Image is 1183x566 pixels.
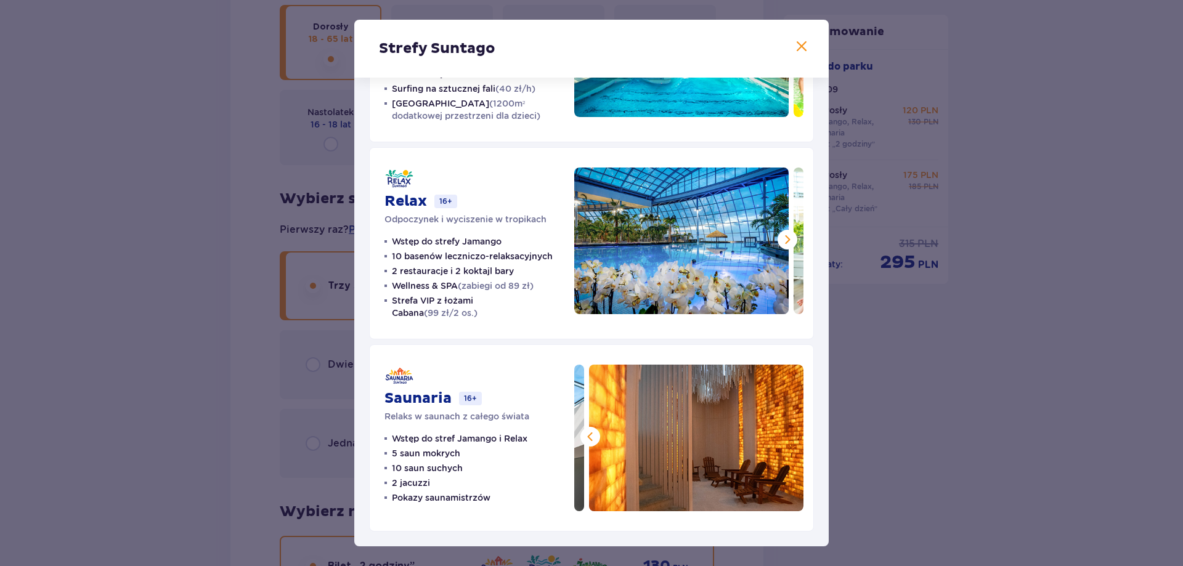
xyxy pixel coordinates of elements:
[384,168,414,190] img: Relax logo
[392,250,553,262] p: 10 basenów leczniczo-relaksacyjnych
[384,365,414,387] img: Saunaria logo
[384,389,452,408] p: Saunaria
[379,39,495,58] p: Strefy Suntago
[589,365,803,511] img: Saunaria
[392,447,460,459] p: 5 saun mokrych
[574,168,789,314] img: Relax
[384,192,427,211] p: Relax
[392,477,430,489] p: 2 jacuzzi
[384,410,529,422] p: Relaks w saunach z całego świata
[392,491,490,504] p: Pokazy saunamistrzów
[392,265,514,277] p: 2 restauracje i 2 koktajl bary
[459,392,482,405] p: 16+
[392,462,463,474] p: 10 saun suchych
[424,308,478,318] span: (99 zł/2 os.)
[392,235,502,248] p: Wstęp do strefy Jamango
[392,83,535,95] p: Surfing na sztucznej fali
[458,281,534,291] span: (zabiegi od 89 zł)
[384,213,547,225] p: Odpoczynek i wyciszenie w tropikach
[392,432,527,445] p: Wstęp do stref Jamango i Relax
[392,97,559,122] p: [GEOGRAPHIC_DATA]
[392,294,559,319] p: Strefa VIP z łożami Cabana
[392,280,534,292] p: Wellness & SPA
[495,84,535,94] span: (40 zł/h)
[434,195,457,208] p: 16+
